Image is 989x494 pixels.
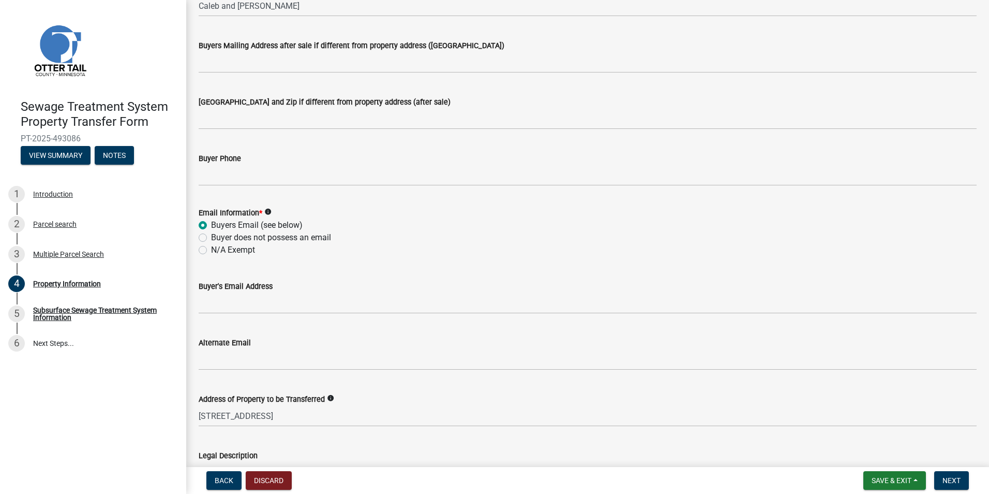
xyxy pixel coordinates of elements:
span: Back [215,476,233,485]
div: Multiple Parcel Search [33,251,104,258]
div: Parcel search [33,221,77,228]
div: 6 [8,335,25,352]
button: Save & Exit [863,471,926,490]
div: 5 [8,306,25,322]
i: info [327,395,334,402]
div: 1 [8,186,25,202]
span: PT-2025-493086 [21,134,166,143]
label: Buyers Email (see below) [211,219,303,231]
span: Save & Exit [872,476,911,485]
button: Next [934,471,969,490]
label: Alternate Email [199,340,251,347]
label: [GEOGRAPHIC_DATA] and Zip if different from property address (after sale) [199,99,451,106]
img: Otter Tail County, Minnesota [21,11,98,89]
div: 3 [8,246,25,263]
label: Buyer Phone [199,155,241,163]
wm-modal-confirm: Summary [21,152,91,160]
button: Discard [246,471,292,490]
div: 2 [8,216,25,233]
button: View Summary [21,146,91,165]
span: Next [942,476,961,485]
wm-modal-confirm: Notes [95,152,134,160]
button: Notes [95,146,134,165]
label: N/A Exempt [211,244,255,256]
i: info [264,208,272,215]
h4: Sewage Treatment System Property Transfer Form [21,99,178,129]
button: Back [206,471,242,490]
div: Property Information [33,280,101,287]
label: Buyer's Email Address [199,283,273,290]
div: 4 [8,275,25,292]
label: Buyer does not possess an email [211,231,331,244]
label: Email Information [199,210,262,217]
label: Address of Property to be Transferred [199,396,325,403]
div: Subsurface Sewage Treatment System Information [33,307,170,321]
label: Legal Description [199,453,258,460]
div: Introduction [33,191,73,198]
label: Buyers Mailing Address after sale if different from property address ([GEOGRAPHIC_DATA]) [199,42,504,50]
